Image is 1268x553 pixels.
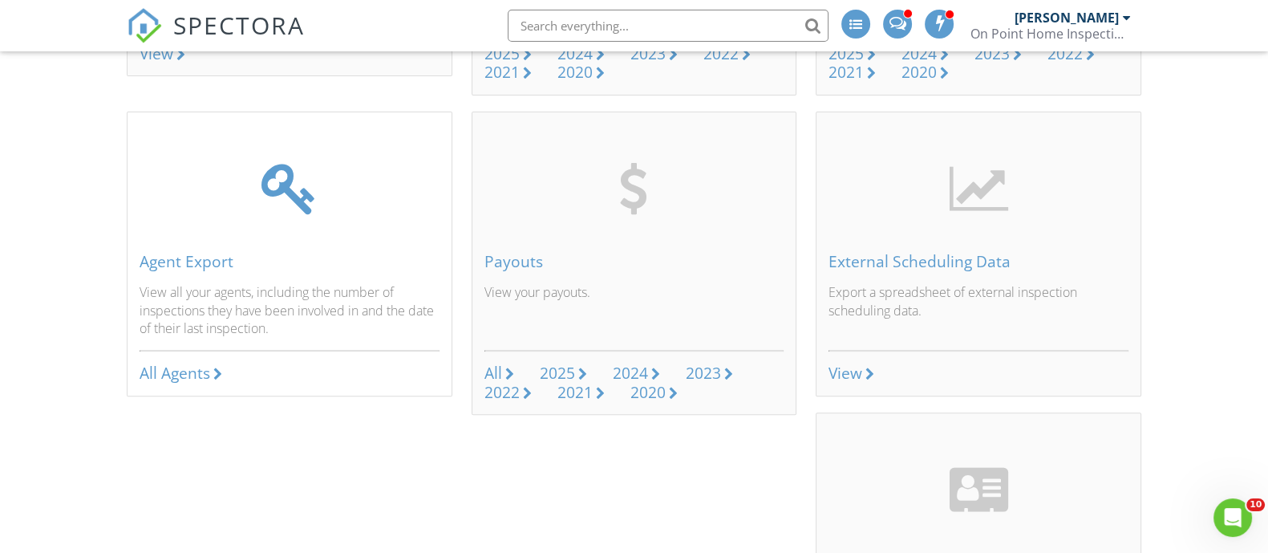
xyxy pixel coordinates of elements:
[140,45,173,63] div: View
[557,43,593,64] div: 2024
[974,43,1010,64] div: 2023
[686,362,721,384] div: 2023
[630,384,678,402] a: 2020
[484,362,502,384] div: All
[901,61,937,83] div: 2020
[703,43,739,64] div: 2022
[828,253,1128,270] div: External Scheduling Data
[828,45,876,63] a: 2025
[1213,498,1252,537] iframe: Intercom live chat
[828,43,864,64] div: 2025
[484,364,514,383] a: All
[703,45,751,63] a: 2022
[613,362,648,384] div: 2024
[484,43,520,64] div: 2025
[557,381,593,403] div: 2021
[484,283,784,337] p: View your payouts.
[974,45,1022,63] a: 2023
[484,61,520,83] div: 2021
[828,364,874,383] a: View
[613,364,660,383] a: 2024
[508,10,828,42] input: Search everything...
[828,283,1128,337] p: Export a spreadsheet of external inspection scheduling data.
[901,63,949,82] a: 2020
[484,384,532,402] a: 2022
[630,45,678,63] a: 2023
[140,283,440,337] p: View all your agents, including the number of inspections they have been involved in and the date...
[828,61,864,83] div: 2021
[484,63,532,82] a: 2021
[173,8,305,42] span: SPECTORA
[1246,498,1265,511] span: 10
[630,43,666,64] div: 2023
[686,364,733,383] a: 2023
[127,22,305,55] a: SPECTORA
[557,45,605,63] a: 2024
[484,253,784,270] div: Payouts
[540,362,575,384] div: 2025
[630,381,666,403] div: 2020
[970,26,1131,42] div: On Point Home Inspections LLC
[1015,10,1119,26] div: [PERSON_NAME]
[484,45,532,63] a: 2025
[140,362,210,384] div: All Agents
[557,384,605,402] a: 2021
[828,63,876,82] a: 2021
[1047,45,1095,63] a: 2022
[828,362,862,384] div: View
[901,45,949,63] a: 2024
[140,253,440,270] div: Agent Export
[1047,43,1083,64] div: 2022
[557,61,593,83] div: 2020
[484,381,520,403] div: 2022
[127,8,162,43] img: The Best Home Inspection Software - Spectora
[557,63,605,82] a: 2020
[540,364,587,383] a: 2025
[140,364,222,383] a: All Agents
[901,43,937,64] div: 2024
